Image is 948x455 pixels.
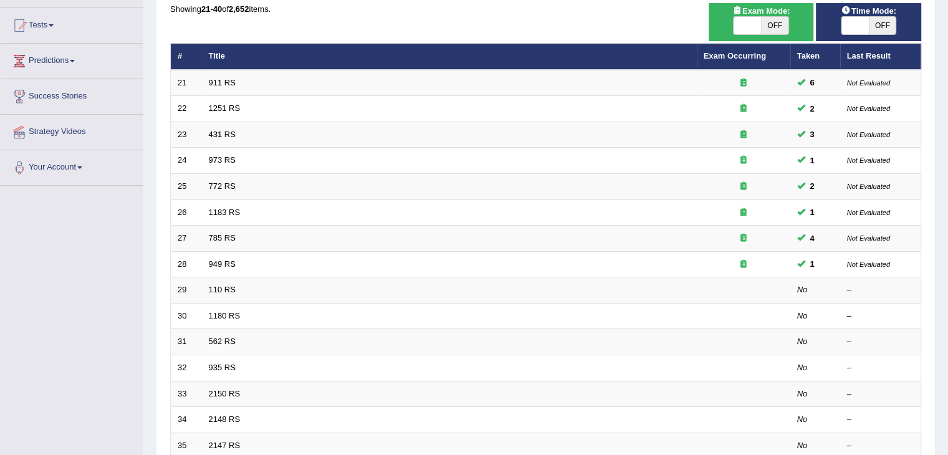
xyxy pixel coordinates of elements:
[209,285,236,294] a: 110 RS
[847,156,890,164] small: Not Evaluated
[797,363,808,372] em: No
[869,17,896,34] span: OFF
[704,232,783,244] div: Exam occurring question
[797,389,808,398] em: No
[209,259,236,269] a: 949 RS
[847,261,890,268] small: Not Evaluated
[229,4,249,14] b: 2,652
[797,414,808,424] em: No
[171,355,202,381] td: 32
[704,155,783,166] div: Exam occurring question
[805,154,820,167] span: You can still take this question
[171,96,202,122] td: 22
[171,303,202,329] td: 30
[704,51,766,60] a: Exam Occurring
[805,257,820,271] span: You can still take this question
[1,44,143,75] a: Predictions
[171,44,202,70] th: #
[704,129,783,141] div: Exam occurring question
[209,155,236,165] a: 973 RS
[209,389,241,398] a: 2150 RS
[171,174,202,200] td: 25
[170,3,921,15] div: Showing of items.
[171,407,202,433] td: 34
[797,311,808,320] em: No
[1,150,143,181] a: Your Account
[209,103,241,113] a: 1251 RS
[171,148,202,174] td: 24
[836,4,901,17] span: Time Mode:
[209,78,236,87] a: 911 RS
[209,311,241,320] a: 1180 RS
[209,181,236,191] a: 772 RS
[209,208,241,217] a: 1183 RS
[171,199,202,226] td: 26
[761,17,788,34] span: OFF
[704,77,783,89] div: Exam occurring question
[847,234,890,242] small: Not Evaluated
[704,207,783,219] div: Exam occurring question
[847,414,914,426] div: –
[805,206,820,219] span: You can still take this question
[202,44,697,70] th: Title
[171,226,202,252] td: 27
[847,209,890,216] small: Not Evaluated
[1,115,143,146] a: Strategy Videos
[209,414,241,424] a: 2148 RS
[171,381,202,407] td: 33
[171,329,202,355] td: 31
[847,284,914,296] div: –
[727,4,795,17] span: Exam Mode:
[805,128,820,141] span: You can still take this question
[847,440,914,452] div: –
[797,337,808,346] em: No
[171,277,202,304] td: 29
[805,102,820,115] span: You can still take this question
[1,8,143,39] a: Tests
[847,183,890,190] small: Not Evaluated
[209,363,236,372] a: 935 RS
[805,76,820,89] span: You can still take this question
[797,441,808,450] em: No
[840,44,921,70] th: Last Result
[209,441,241,450] a: 2147 RS
[704,103,783,115] div: Exam occurring question
[847,79,890,87] small: Not Evaluated
[171,70,202,96] td: 21
[805,180,820,193] span: You can still take this question
[209,337,236,346] a: 562 RS
[201,4,222,14] b: 21-40
[805,232,820,245] span: You can still take this question
[704,181,783,193] div: Exam occurring question
[847,131,890,138] small: Not Evaluated
[709,3,814,41] div: Show exams occurring in exams
[847,105,890,112] small: Not Evaluated
[704,259,783,271] div: Exam occurring question
[1,79,143,110] a: Success Stories
[209,233,236,242] a: 785 RS
[847,388,914,400] div: –
[790,44,840,70] th: Taken
[847,362,914,374] div: –
[847,336,914,348] div: –
[171,251,202,277] td: 28
[209,130,236,139] a: 431 RS
[171,122,202,148] td: 23
[847,310,914,322] div: –
[797,285,808,294] em: No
